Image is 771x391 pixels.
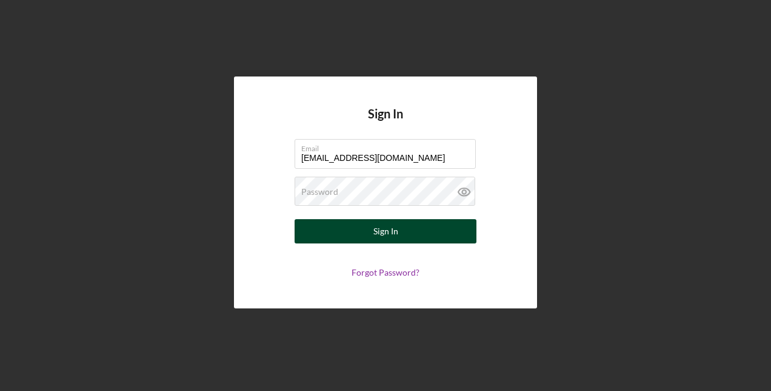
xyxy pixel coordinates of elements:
label: Email [301,140,476,153]
div: Sign In [373,219,398,243]
a: Forgot Password? [352,267,419,277]
h4: Sign In [368,107,403,139]
button: Sign In [295,219,476,243]
label: Password [301,187,338,197]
